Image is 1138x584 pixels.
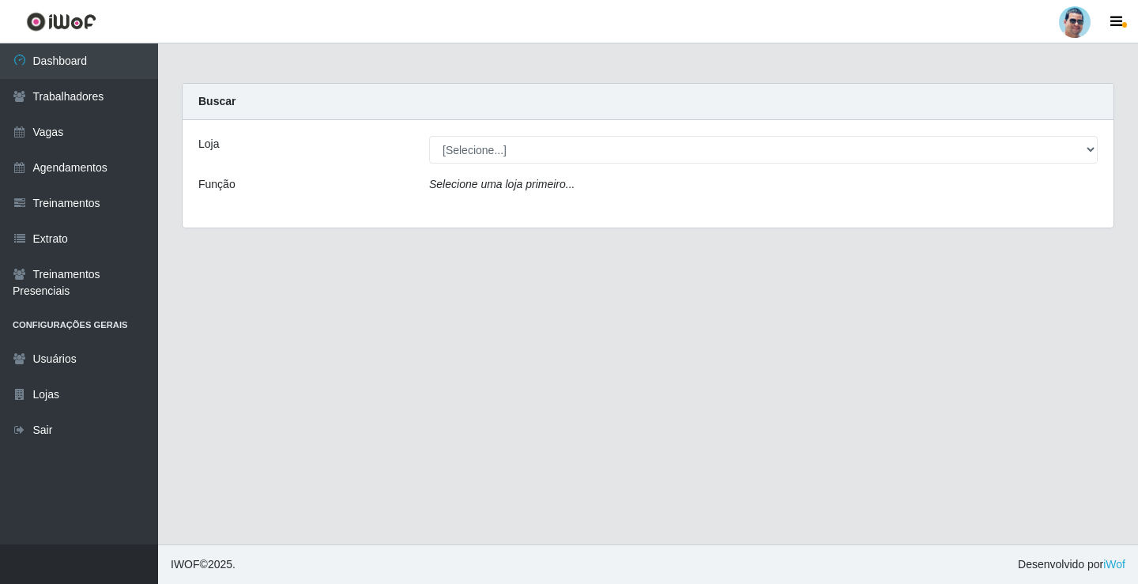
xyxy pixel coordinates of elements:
span: IWOF [171,558,200,571]
span: © 2025 . [171,556,236,573]
a: iWof [1103,558,1125,571]
strong: Buscar [198,95,236,107]
label: Função [198,176,236,193]
img: CoreUI Logo [26,12,96,32]
span: Desenvolvido por [1018,556,1125,573]
i: Selecione uma loja primeiro... [429,178,575,190]
label: Loja [198,136,219,153]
